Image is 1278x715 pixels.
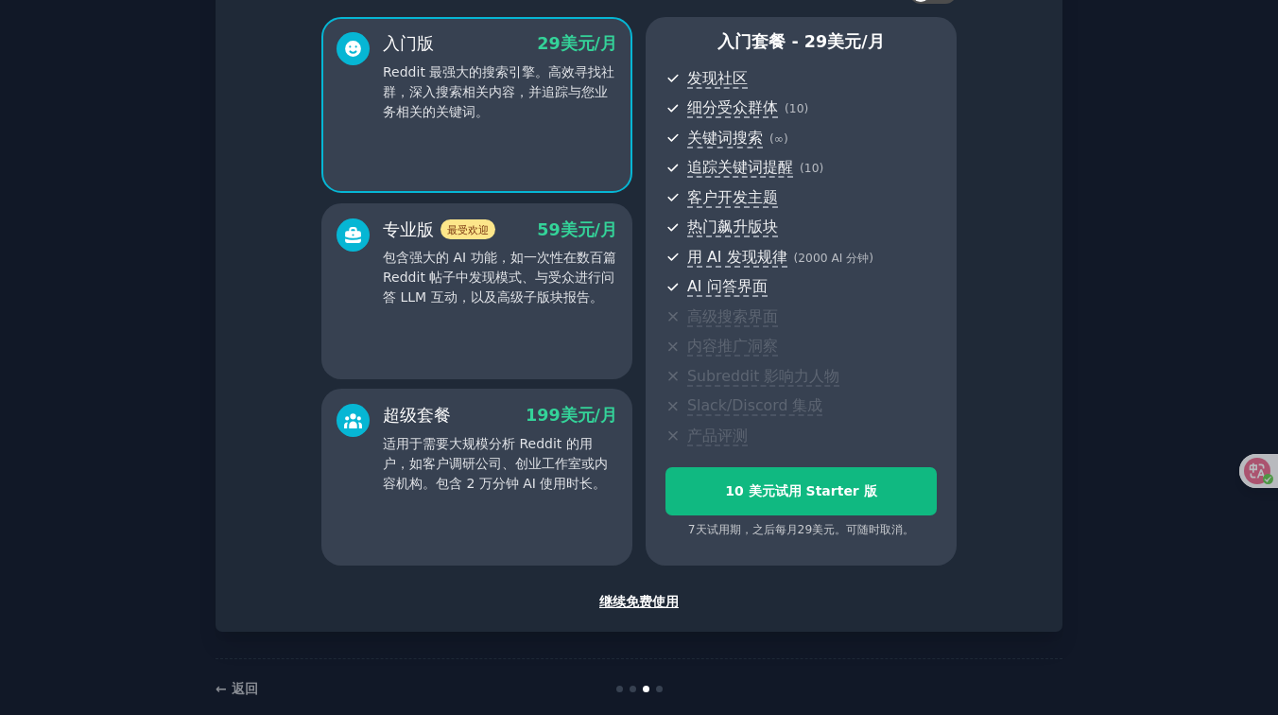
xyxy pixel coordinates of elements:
font: 59美元/月 [537,220,617,239]
font: 专业版 [383,220,434,239]
font: 继续免费使用 [599,594,679,609]
font: 发现社区 [687,69,748,87]
font: 10 美元试用 Starter 版 [725,483,876,498]
font: 入门套餐 - 29美元/月 [717,32,884,51]
a: ← 返回 [216,681,258,696]
button: 10 美元试用 Starter 版 [665,467,937,515]
font: 最受欢迎 [447,224,489,235]
font: AI 问答界面 [687,277,767,295]
font: Reddit 最强大的搜索引擎。高效寻找社群，深入搜索相关内容，并追踪与您业务相关的关键词。 [383,64,614,119]
span: (10) [800,162,823,175]
font: 适用于需要大规模分析 Reddit 的用户，如客户调研公司、创业工作室或内容机构。包含 2 万分钟 AI 使用时长。 [383,436,608,491]
span: (10) [785,102,808,115]
span: 追踪关键词提醒 [687,158,793,178]
font: 产品评测 [687,427,748,445]
span: (2000 AI 分钟) [794,252,874,265]
font: 客户开发主题 [687,188,778,206]
font: 包含强大的 AI 功能，如一次性在数百篇 Reddit 帖子中发现模式、与受众进行问答 LLM 互动，以及高级子版块报告。 [383,250,616,305]
font: Slack/Discord 集成 [687,396,822,414]
span: 关键词搜索 [687,129,763,148]
font: 7天试用期，之后每月29美元。可随时取消。 [688,523,914,536]
span: 细分受众群体 [687,98,778,118]
font: 29美元/月 [537,34,617,53]
font: 超级套餐 [383,406,451,425]
font: 入门版 [383,34,434,53]
font: Subreddit 影响力人物 [687,367,839,385]
font: 内容推广洞察 [687,337,778,355]
span: 用 AI 发现规律 [687,248,786,268]
font: 热门飙升版块 [687,218,778,235]
font: 高级搜索界面 [687,307,778,325]
span: (∞) [769,132,788,146]
font: 199美元/月 [526,406,617,425]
